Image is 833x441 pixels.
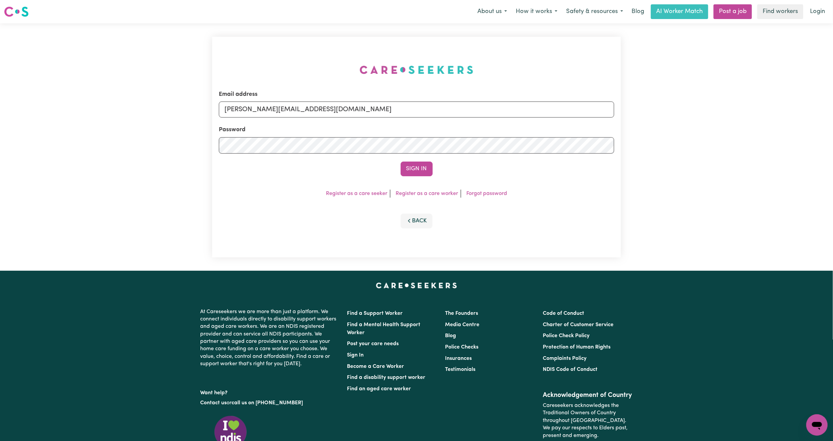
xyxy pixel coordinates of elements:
[219,101,614,118] input: Email address
[543,345,610,350] a: Protection of Human Rights
[651,4,708,19] a: AI Worker Match
[219,126,246,134] label: Password
[543,356,586,361] a: Complaints Policy
[628,4,648,19] a: Blog
[219,90,258,99] label: Email address
[543,322,613,327] a: Charter of Customer Service
[806,4,829,19] a: Login
[376,283,457,288] a: Careseekers home page
[466,191,507,196] a: Forgot password
[347,341,399,347] a: Post your care needs
[445,322,479,327] a: Media Centre
[401,214,433,228] button: Back
[396,191,458,196] a: Register as a care worker
[543,391,633,399] h2: Acknowledgement of Country
[445,345,478,350] a: Police Checks
[543,367,597,372] a: NDIS Code of Conduct
[200,387,339,397] p: Want help?
[473,5,511,19] button: About us
[562,5,628,19] button: Safety & resources
[232,400,303,406] a: call us on [PHONE_NUMBER]
[543,333,589,339] a: Police Check Policy
[445,367,475,372] a: Testimonials
[4,6,29,18] img: Careseekers logo
[806,414,828,436] iframe: Button to launch messaging window, conversation in progress
[200,305,339,371] p: At Careseekers we are more than just a platform. We connect individuals directly to disability su...
[326,191,387,196] a: Register as a care seeker
[347,311,403,316] a: Find a Support Worker
[347,322,421,336] a: Find a Mental Health Support Worker
[445,356,472,361] a: Insurances
[757,4,803,19] a: Find workers
[347,386,411,392] a: Find an aged care worker
[401,162,433,176] button: Sign In
[543,311,584,316] a: Code of Conduct
[347,375,426,380] a: Find a disability support worker
[4,4,29,19] a: Careseekers logo
[347,364,404,369] a: Become a Care Worker
[347,353,364,358] a: Sign In
[445,311,478,316] a: The Founders
[445,333,456,339] a: Blog
[714,4,752,19] a: Post a job
[200,397,339,409] p: or
[200,400,227,406] a: Contact us
[511,5,562,19] button: How it works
